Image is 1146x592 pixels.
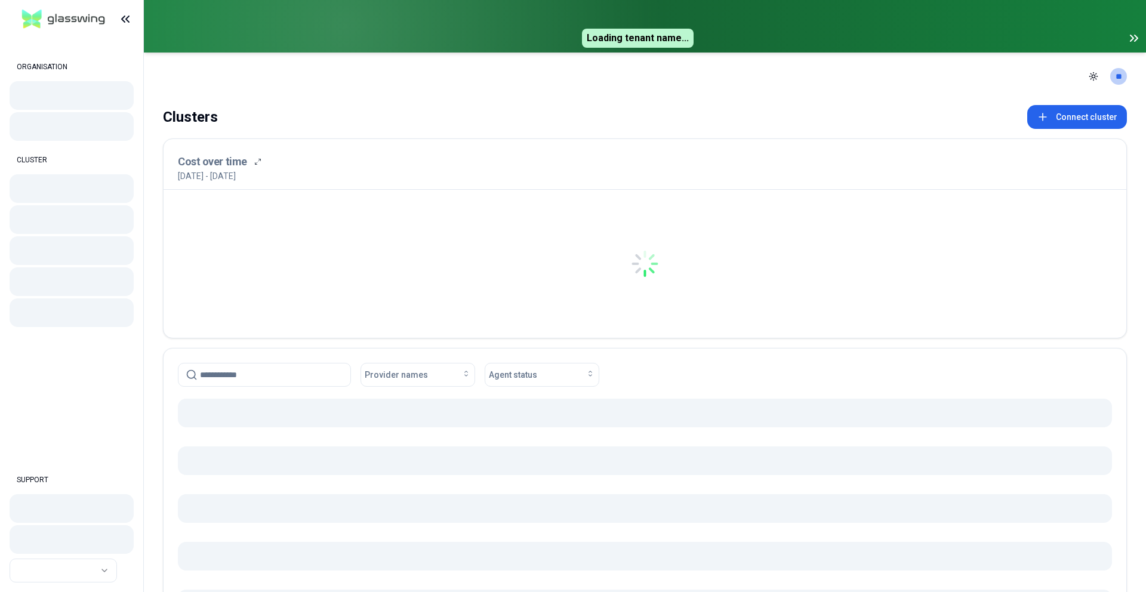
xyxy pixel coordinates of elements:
[10,468,134,492] div: SUPPORT
[10,148,134,172] div: CLUSTER
[365,369,428,381] span: Provider names
[178,170,236,182] p: [DATE] - [DATE]
[485,363,599,387] button: Agent status
[361,363,475,387] button: Provider names
[1027,105,1127,129] button: Connect cluster
[17,5,110,33] img: GlassWing
[10,55,134,79] div: ORGANISATION
[582,29,694,48] span: Loading tenant name...
[163,105,218,129] div: Clusters
[489,369,537,381] span: Agent status
[178,153,247,170] h3: Cost over time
